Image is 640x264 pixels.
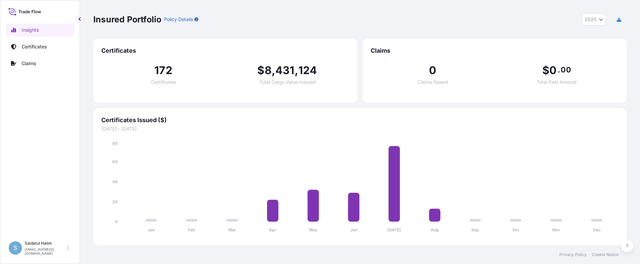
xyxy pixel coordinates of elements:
[25,241,66,246] p: Saidatul Halim
[6,40,74,53] a: Certificates
[309,227,318,232] tspan: May
[585,16,596,23] span: 2025
[593,227,601,232] tspan: Dec
[22,27,39,33] p: Insights
[259,80,316,84] span: Total Cargo Value Insured
[387,227,401,232] tspan: [DATE]
[93,14,161,25] p: Insured Portfolio
[592,252,619,257] a: Cookie Notice
[25,247,66,255] p: [EMAIL_ADDRESS][DOMAIN_NAME]
[6,57,74,70] a: Claims
[22,60,36,67] p: Claims
[561,67,571,72] span: 00
[298,65,317,76] span: 124
[471,227,479,232] tspan: Sep
[559,252,587,257] a: Privacy Policy
[13,245,17,251] span: S
[558,67,560,72] span: .
[112,179,118,184] tspan: 40
[154,65,172,76] span: 172
[101,125,619,132] span: [DATE] - [DATE]
[269,227,276,232] tspan: Apr
[112,159,118,164] tspan: 60
[257,65,264,76] span: $
[350,227,357,232] tspan: Jun
[151,80,176,84] span: Certificates
[228,227,236,232] tspan: Mar
[429,65,436,76] span: 0
[537,80,577,84] span: Total Paid Amount
[418,80,448,84] span: Claims Raised
[582,13,606,25] button: Year Selector
[101,116,619,124] span: Certificates Issued ($)
[6,23,74,37] a: Insights
[431,227,439,232] tspan: Aug
[275,65,295,76] span: 431
[164,16,193,23] p: Policy Details
[272,65,275,76] span: ,
[265,65,272,76] span: 8
[371,47,619,55] span: Claims
[112,199,118,204] tspan: 20
[542,65,549,76] span: $
[22,43,47,50] p: Certificates
[552,227,560,232] tspan: Nov
[112,141,118,146] tspan: 80
[295,65,298,76] span: ,
[512,227,519,232] tspan: Oct
[101,47,349,55] span: Certificates
[115,219,118,224] tspan: 0
[549,65,557,76] span: 0
[188,227,195,232] tspan: Feb
[148,227,155,232] tspan: Jan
